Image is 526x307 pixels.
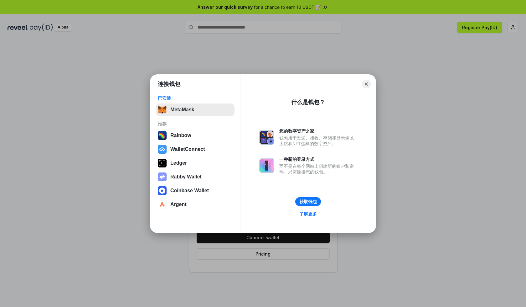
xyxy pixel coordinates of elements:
[158,80,180,88] h1: 连接钱包
[170,160,187,166] div: Ledger
[291,98,325,106] div: 什么是钱包？
[156,129,235,142] button: Rainbow
[279,156,357,162] div: 一种新的登录方式
[299,211,317,217] div: 了解更多
[156,143,235,156] button: WalletConnect
[279,128,357,134] div: 您的数字资产之家
[158,145,167,154] img: svg+xml,%3Csvg%20width%3D%2228%22%20height%3D%2228%22%20viewBox%3D%220%200%2028%2028%22%20fill%3D...
[259,130,274,145] img: svg+xml,%3Csvg%20xmlns%3D%22http%3A%2F%2Fwww.w3.org%2F2000%2Fsvg%22%20fill%3D%22none%22%20viewBox...
[170,133,191,138] div: Rainbow
[158,186,167,195] img: svg+xml,%3Csvg%20width%3D%2228%22%20height%3D%2228%22%20viewBox%3D%220%200%2028%2028%22%20fill%3D...
[158,121,233,127] div: 推荐
[362,80,371,88] button: Close
[156,157,235,169] button: Ledger
[299,199,317,204] div: 获取钱包
[156,198,235,211] button: Argent
[170,146,205,152] div: WalletConnect
[279,163,357,175] div: 而不是在每个网站上创建新的账户和密码，只需连接您的钱包。
[170,174,202,180] div: Rabby Wallet
[158,159,167,167] img: svg+xml,%3Csvg%20xmlns%3D%22http%3A%2F%2Fwww.w3.org%2F2000%2Fsvg%22%20width%3D%2228%22%20height%3...
[170,188,209,193] div: Coinbase Wallet
[296,210,321,218] a: 了解更多
[158,200,167,209] img: svg+xml,%3Csvg%20width%3D%2228%22%20height%3D%2228%22%20viewBox%3D%220%200%2028%2028%22%20fill%3D...
[170,107,194,113] div: MetaMask
[158,131,167,140] img: svg+xml,%3Csvg%20width%3D%22120%22%20height%3D%22120%22%20viewBox%3D%220%200%20120%20120%22%20fil...
[158,95,233,101] div: 已安装
[279,135,357,146] div: 钱包用于发送、接收、存储和显示像以太坊和NFT这样的数字资产。
[170,202,187,207] div: Argent
[156,171,235,183] button: Rabby Wallet
[259,158,274,173] img: svg+xml,%3Csvg%20xmlns%3D%22http%3A%2F%2Fwww.w3.org%2F2000%2Fsvg%22%20fill%3D%22none%22%20viewBox...
[295,197,321,206] button: 获取钱包
[156,184,235,197] button: Coinbase Wallet
[158,172,167,181] img: svg+xml,%3Csvg%20xmlns%3D%22http%3A%2F%2Fwww.w3.org%2F2000%2Fsvg%22%20fill%3D%22none%22%20viewBox...
[156,103,235,116] button: MetaMask
[158,105,167,114] img: svg+xml,%3Csvg%20fill%3D%22none%22%20height%3D%2233%22%20viewBox%3D%220%200%2035%2033%22%20width%...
